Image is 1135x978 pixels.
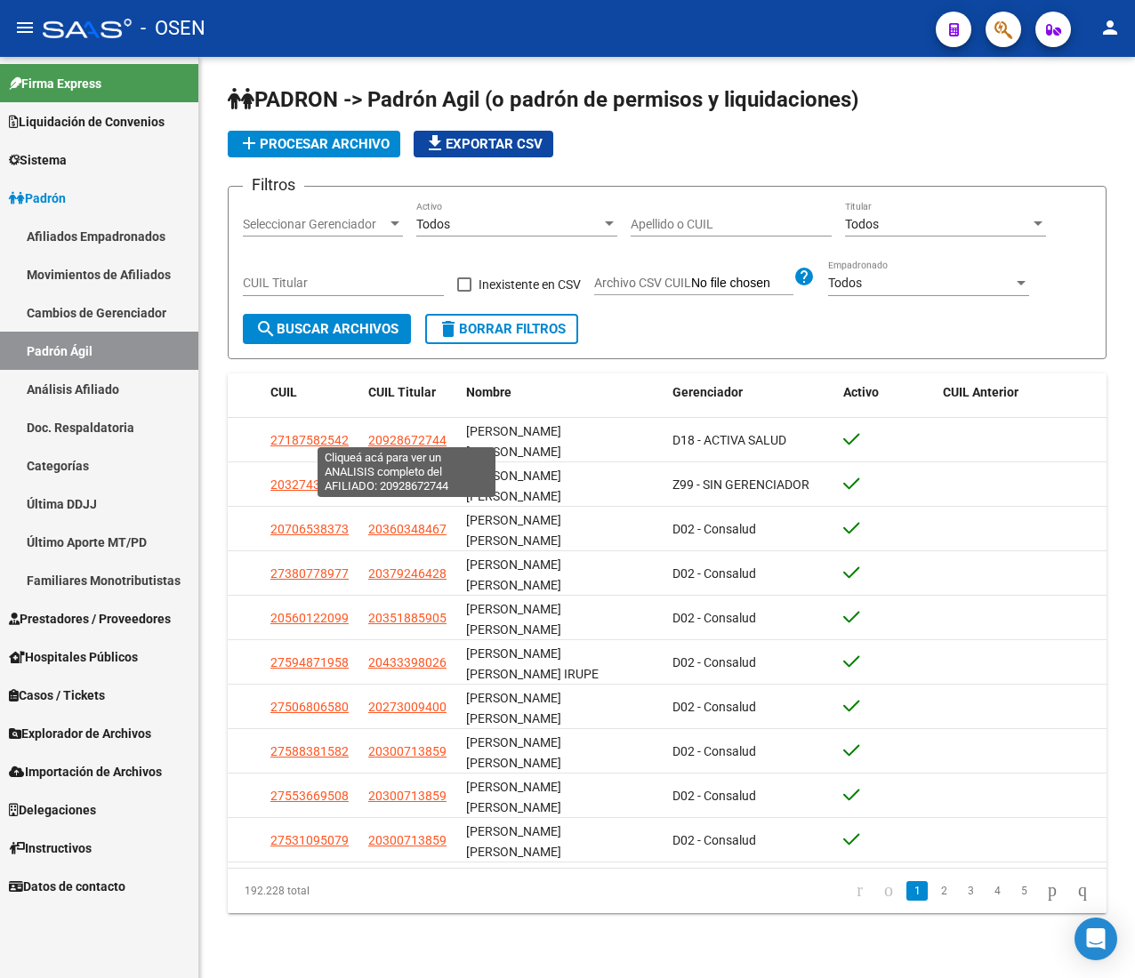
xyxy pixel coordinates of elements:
[438,321,566,337] span: Borrar Filtros
[243,217,387,232] span: Seleccionar Gerenciador
[414,131,553,157] button: Exportar CSV
[466,385,511,399] span: Nombre
[9,74,101,93] span: Firma Express
[1010,876,1037,906] li: page 5
[466,602,561,637] span: [PERSON_NAME] [PERSON_NAME]
[466,646,599,681] span: [PERSON_NAME] [PERSON_NAME] IRUPE
[466,469,561,503] span: [PERSON_NAME] [PERSON_NAME]
[960,881,981,901] a: 3
[665,373,836,412] datatable-header-cell: Gerenciador
[466,424,561,459] span: [PERSON_NAME] [PERSON_NAME]
[943,385,1018,399] span: CUIL Anterior
[270,833,349,847] span: 27531095079
[906,881,928,901] a: 1
[270,385,297,399] span: CUIL
[930,876,957,906] li: page 2
[270,655,349,669] span: 27594871958
[255,318,277,340] mat-icon: search
[368,611,447,625] span: 20351885905
[466,824,561,879] span: [PERSON_NAME] [PERSON_NAME] [PERSON_NAME]
[270,700,349,714] span: 27506806580
[424,136,543,152] span: Exportar CSV
[270,566,349,581] span: 27380778977
[933,881,954,901] a: 2
[243,314,411,344] button: Buscar Archivos
[672,611,756,625] span: D02 - Consalud
[9,762,162,782] span: Importación de Archivos
[424,132,446,154] mat-icon: file_download
[361,373,459,412] datatable-header-cell: CUIL Titular
[459,373,665,412] datatable-header-cell: Nombre
[672,433,786,447] span: D18 - ACTIVA SALUD
[368,566,447,581] span: 20379246428
[368,700,447,714] span: 20273009400
[466,691,561,746] span: [PERSON_NAME] [PERSON_NAME] [PERSON_NAME]
[672,385,743,399] span: Gerenciador
[9,800,96,820] span: Delegaciones
[9,877,125,896] span: Datos de contacto
[228,87,858,112] span: PADRON -> Padrón Agil (o padrón de permisos y liquidaciones)
[672,522,756,536] span: D02 - Consalud
[1013,881,1034,901] a: 5
[9,112,165,132] span: Liquidación de Convenios
[672,833,756,847] span: D02 - Consalud
[9,685,105,705] span: Casos / Tickets
[672,700,756,714] span: D02 - Consalud
[368,477,447,492] span: 20327436504
[416,217,450,231] span: Todos
[368,655,447,669] span: 20433398026
[9,150,67,170] span: Sistema
[270,477,349,492] span: 20327436504
[14,17,36,38] mat-icon: menu
[1099,17,1121,38] mat-icon: person
[466,557,561,592] span: [PERSON_NAME] [PERSON_NAME]
[1040,881,1065,901] a: go to next page
[228,131,400,157] button: Procesar archivo
[876,881,901,901] a: go to previous page
[849,881,871,901] a: go to first page
[238,132,260,154] mat-icon: add
[9,838,92,858] span: Instructivos
[479,274,581,295] span: Inexistente en CSV
[368,433,447,447] span: 20928672744
[243,172,304,197] h3: Filtros
[936,373,1107,412] datatable-header-cell: CUIL Anterior
[368,522,447,536] span: 20360348467
[466,513,561,548] span: [PERSON_NAME] [PERSON_NAME]
[9,609,171,629] span: Prestadores / Proveedores
[904,876,930,906] li: page 1
[270,522,349,536] span: 20706538373
[1075,918,1117,960] div: Open Intercom Messenger
[672,789,756,803] span: D02 - Consalud
[141,9,205,48] span: - OSEN
[270,611,349,625] span: 20560122099
[438,318,459,340] mat-icon: delete
[984,876,1010,906] li: page 4
[594,276,691,290] span: Archivo CSV CUIL
[368,833,447,847] span: 20300713859
[9,188,66,208] span: Padrón
[672,566,756,581] span: D02 - Consalud
[270,433,349,447] span: 27187582542
[9,724,151,743] span: Explorador de Archivos
[691,276,793,292] input: Archivo CSV CUIL
[672,477,809,492] span: Z99 - SIN GERENCIADOR
[836,373,936,412] datatable-header-cell: Activo
[368,385,436,399] span: CUIL Titular
[793,266,815,287] mat-icon: help
[238,136,390,152] span: Procesar archivo
[672,655,756,669] span: D02 - Consalud
[845,217,879,231] span: Todos
[9,647,138,667] span: Hospitales Públicos
[466,780,561,814] span: [PERSON_NAME] [PERSON_NAME]
[1070,881,1095,901] a: go to last page
[368,789,447,803] span: 20300713859
[425,314,578,344] button: Borrar Filtros
[828,276,862,290] span: Todos
[957,876,984,906] li: page 3
[368,744,447,758] span: 20300713859
[270,789,349,803] span: 27553669508
[255,321,398,337] span: Buscar Archivos
[466,735,561,770] span: [PERSON_NAME] [PERSON_NAME]
[270,744,349,758] span: 27588381582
